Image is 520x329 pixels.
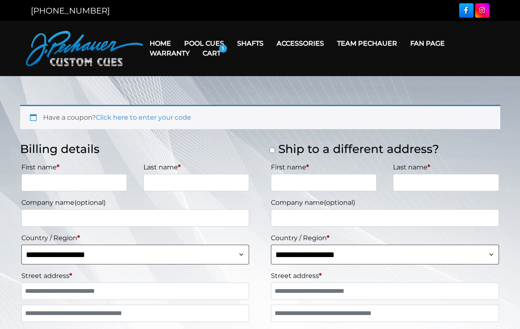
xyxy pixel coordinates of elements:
label: First name [21,161,127,174]
label: Last name [393,161,499,174]
a: Fan Page [404,33,451,54]
label: Country / Region [21,232,250,245]
a: Cart [196,43,227,64]
label: Street address [271,269,499,283]
label: Company name [271,196,499,209]
h3: Billing details [20,142,251,156]
span: Ship to a different address? [278,142,439,156]
a: Home [143,33,178,54]
a: Shafts [231,33,270,54]
label: Country / Region [271,232,499,245]
span: (optional) [324,199,355,206]
label: Company name [21,196,250,209]
a: Pool Cues [178,33,231,54]
a: Accessories [270,33,330,54]
label: Street address [21,269,250,283]
span: (optional) [74,199,106,206]
img: Pechauer Custom Cues [26,31,143,66]
label: First name [271,161,377,174]
input: Ship to a different address? [270,148,275,153]
a: Warranty [143,43,196,64]
a: Enter your coupon code [96,114,191,121]
label: Last name [143,161,249,174]
a: [PHONE_NUMBER] [31,6,110,16]
div: Have a coupon? [20,105,500,129]
a: Team Pechauer [330,33,404,54]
